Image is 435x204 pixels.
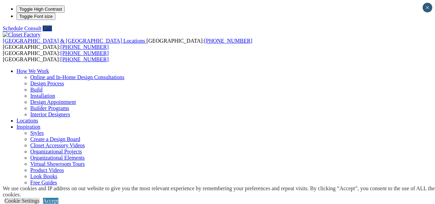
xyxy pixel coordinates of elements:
[423,3,432,12] button: Close
[4,198,40,204] a: Cookie Settings
[17,13,55,20] button: Toggle Font size
[30,180,57,185] a: Free Guides
[43,198,58,204] a: Accept
[30,111,70,117] a: Interior Designers
[17,118,38,124] a: Locations
[30,93,55,99] a: Installation
[43,25,52,31] a: Call
[30,173,57,179] a: Look Books
[30,149,82,154] a: Organizational Projects
[30,105,69,111] a: Builder Programs
[3,38,145,44] span: [GEOGRAPHIC_DATA] & [GEOGRAPHIC_DATA] Locations
[204,38,252,44] a: [PHONE_NUMBER]
[30,167,64,173] a: Product Videos
[61,56,109,62] a: [PHONE_NUMBER]
[61,44,109,50] a: [PHONE_NUMBER]
[30,74,124,80] a: Online and In-Home Design Consultations
[30,155,85,161] a: Organizational Elements
[3,32,41,38] img: Closet Factory
[30,161,85,167] a: Virtual Showroom Tours
[3,25,41,31] a: Schedule Consult
[30,80,64,86] a: Design Process
[30,142,85,148] a: Closet Accessory Videos
[30,136,80,142] a: Create a Design Board
[17,68,49,74] a: How We Work
[19,14,53,19] span: Toggle Font size
[30,130,44,136] a: Styles
[3,38,146,44] a: [GEOGRAPHIC_DATA] & [GEOGRAPHIC_DATA] Locations
[3,38,252,50] span: [GEOGRAPHIC_DATA]: [GEOGRAPHIC_DATA]:
[30,99,76,105] a: Design Appointment
[19,7,62,12] span: Toggle High Contrast
[17,124,40,130] a: Inspiration
[17,6,65,13] button: Toggle High Contrast
[3,185,435,198] div: We use cookies and IP address on our website to give you the most relevant experience by remember...
[30,87,43,93] a: Build
[61,50,109,56] a: [PHONE_NUMBER]
[3,50,109,62] span: [GEOGRAPHIC_DATA]: [GEOGRAPHIC_DATA]:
